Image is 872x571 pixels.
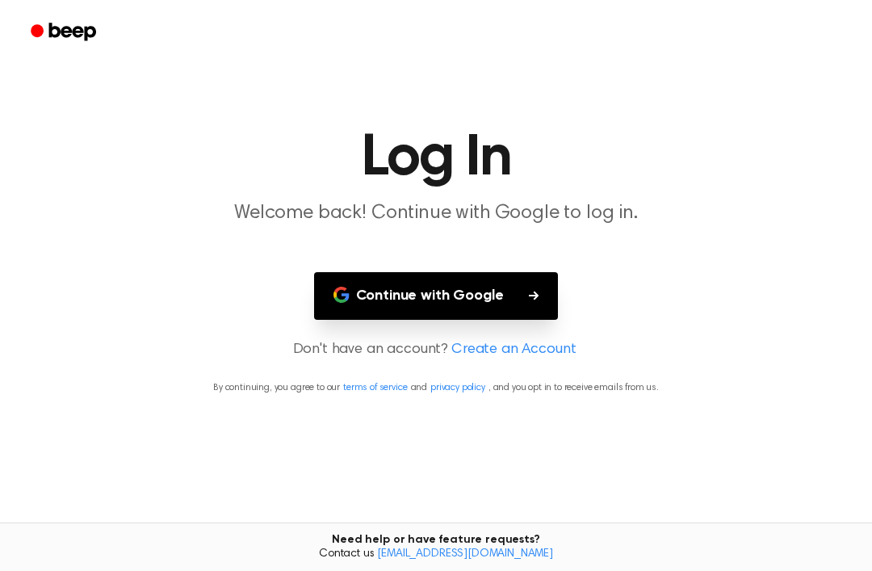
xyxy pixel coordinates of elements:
h1: Log In [23,129,849,187]
a: Create an Account [451,339,576,361]
a: Beep [19,17,111,48]
p: Don't have an account? [19,339,853,361]
a: [EMAIL_ADDRESS][DOMAIN_NAME] [377,548,553,560]
button: Continue with Google [314,272,559,320]
a: terms of service [343,383,407,393]
p: By continuing, you agree to our and , and you opt in to receive emails from us. [19,380,853,395]
span: Contact us [10,548,862,562]
p: Welcome back! Continue with Google to log in. [126,200,746,227]
a: privacy policy [430,383,485,393]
